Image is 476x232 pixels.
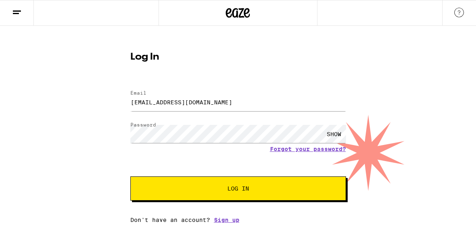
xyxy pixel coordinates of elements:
[130,122,156,127] label: Password
[130,93,346,111] input: Email
[270,146,346,152] a: Forgot your password?
[130,90,146,95] label: Email
[130,217,346,223] div: Don't have an account?
[130,52,346,62] h1: Log In
[227,186,249,191] span: Log In
[322,125,346,143] div: SHOW
[130,176,346,201] button: Log In
[214,217,239,223] a: Sign up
